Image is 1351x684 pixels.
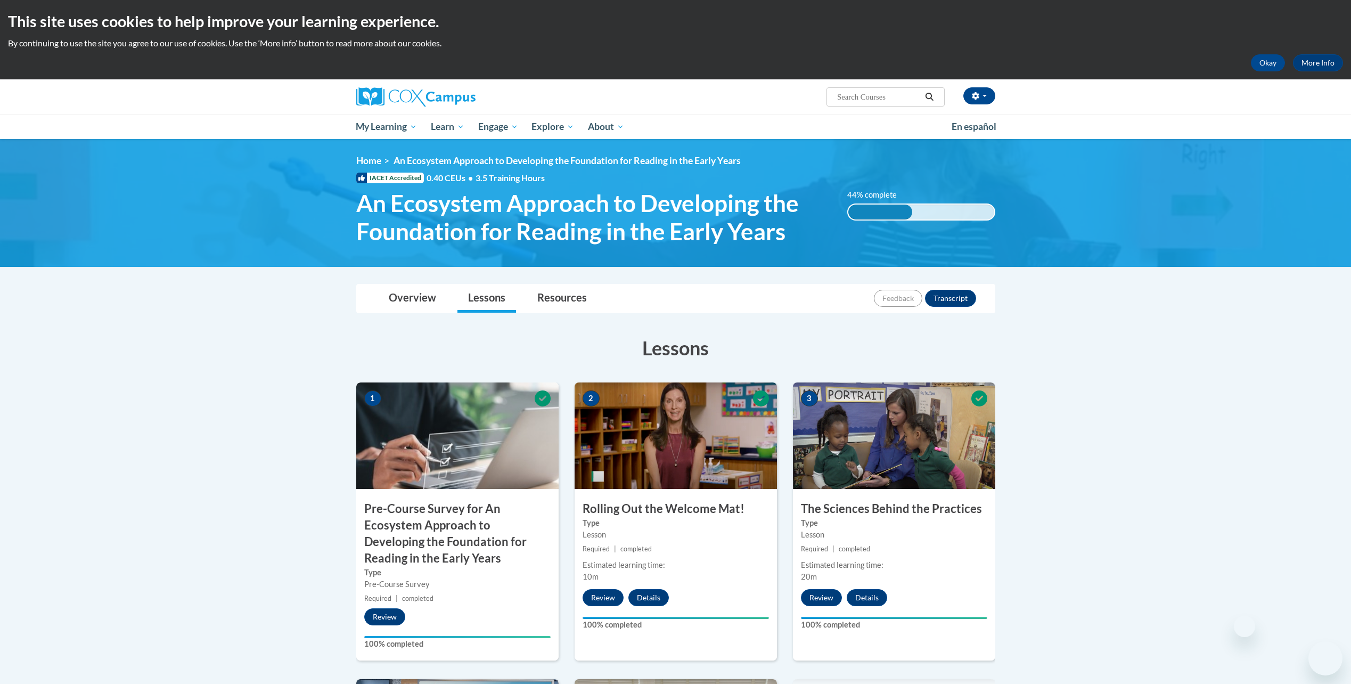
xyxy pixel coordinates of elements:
div: Your progress [801,617,987,619]
label: 44% complete [847,189,908,201]
h3: The Sciences Behind the Practices [793,501,995,517]
img: Course Image [575,382,777,489]
label: Type [364,567,551,579]
span: • [468,173,473,183]
button: Review [801,589,842,606]
a: Home [356,155,381,166]
span: completed [620,545,652,553]
div: Your progress [364,636,551,638]
span: An Ecosystem Approach to Developing the Foundation for Reading in the Early Years [394,155,741,166]
span: | [614,545,616,553]
button: Review [364,608,405,625]
span: 2 [583,390,600,406]
div: Your progress [583,617,769,619]
img: Cox Campus [356,87,476,107]
h3: Lessons [356,335,995,361]
span: 3 [801,390,818,406]
label: Type [801,517,987,529]
img: Course Image [793,382,995,489]
label: 100% completed [801,619,987,631]
span: Engage [478,120,518,133]
iframe: Button to launch messaging window [1308,641,1342,675]
div: Estimated learning time: [801,559,987,571]
span: 20m [801,572,817,581]
label: 100% completed [583,619,769,631]
span: Required [364,595,391,602]
label: Type [583,517,769,529]
span: completed [839,545,870,553]
div: Estimated learning time: [583,559,769,571]
a: Overview [378,284,447,313]
button: Feedback [874,290,922,307]
h2: This site uses cookies to help improve your learning experience. [8,11,1343,32]
button: Details [628,589,669,606]
button: Transcript [925,290,976,307]
a: Explore [525,115,581,139]
div: 44% complete [848,205,912,219]
span: 3.5 Training Hours [476,173,545,183]
a: Learn [424,115,471,139]
label: 100% completed [364,638,551,650]
a: En español [945,116,1003,138]
span: En español [952,121,996,132]
span: 0.40 CEUs [427,172,476,184]
a: More Info [1293,54,1343,71]
div: Lesson [801,529,987,541]
h3: Pre-Course Survey for An Ecosystem Approach to Developing the Foundation for Reading in the Early... [356,501,559,566]
span: Learn [431,120,464,133]
button: Account Settings [963,87,995,104]
span: My Learning [356,120,417,133]
a: My Learning [349,115,424,139]
iframe: Close message [1234,616,1255,637]
span: 1 [364,390,381,406]
button: Review [583,589,624,606]
span: | [832,545,834,553]
span: Required [801,545,828,553]
div: Main menu [340,115,1011,139]
div: Pre-Course Survey [364,579,551,590]
div: Lesson [583,529,769,541]
span: Required [583,545,610,553]
span: Explore [531,120,574,133]
input: Search Courses [836,91,921,103]
span: About [588,120,624,133]
a: Resources [527,284,597,313]
button: Search [921,91,937,103]
a: Cox Campus [356,87,559,107]
p: By continuing to use the site you agree to our use of cookies. Use the ‘More info’ button to read... [8,37,1343,49]
button: Okay [1251,54,1285,71]
a: About [581,115,631,139]
span: completed [402,595,433,602]
h3: Rolling Out the Welcome Mat! [575,501,777,517]
a: Engage [471,115,525,139]
span: 10m [583,572,599,581]
a: Lessons [457,284,516,313]
img: Course Image [356,382,559,489]
span: IACET Accredited [356,173,424,183]
span: | [396,595,398,602]
span: An Ecosystem Approach to Developing the Foundation for Reading in the Early Years [356,189,832,246]
button: Details [847,589,887,606]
